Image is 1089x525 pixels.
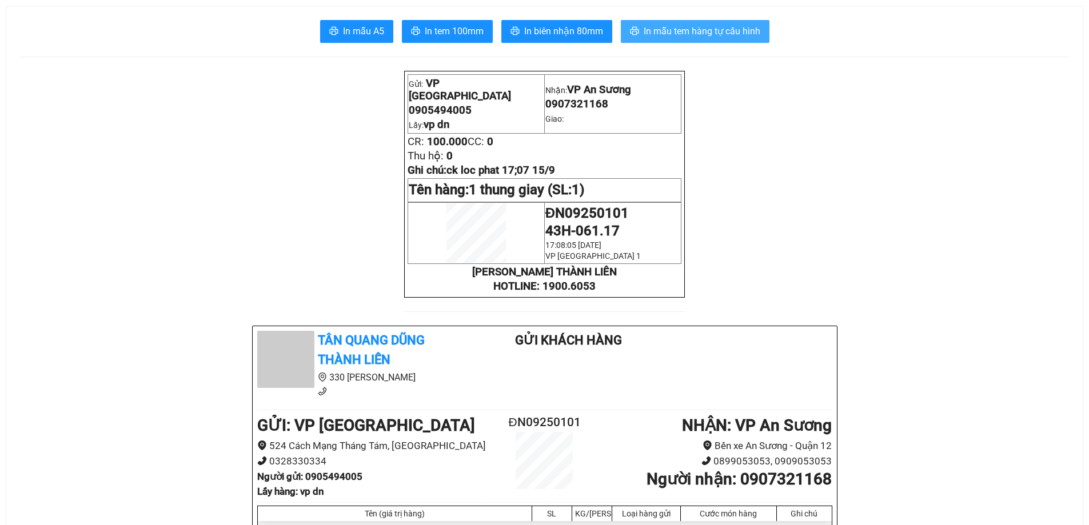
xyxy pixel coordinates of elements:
span: 17:08:05 [DATE] [545,241,601,250]
span: CR: [408,135,424,148]
span: phone [701,456,711,466]
span: Lấy: [409,121,449,130]
span: vp dn [424,118,449,131]
span: 0907321168 [545,98,608,110]
button: printerIn tem 100mm [402,20,493,43]
div: SL [535,509,569,518]
span: Giao: [545,114,564,123]
span: In mẫu tem hàng tự cấu hình [644,24,760,38]
span: In tem 100mm [425,24,484,38]
span: 43H-061.17 [545,223,620,239]
p: Nhận: [545,83,680,96]
b: Người gửi : 0905494005 [257,471,362,482]
b: NHẬN : VP An Sương [682,416,832,435]
span: printer [630,26,639,37]
li: 330 [PERSON_NAME] [257,370,470,384]
li: 0899053053, 0909053053 [592,454,832,469]
strong: HOTLINE: 1900.6053 [493,280,596,292]
b: Người nhận : 0907321168 [647,470,832,488]
div: Cước món hàng [684,509,773,518]
button: printerIn mẫu A5 [320,20,393,43]
div: KG/[PERSON_NAME] [575,509,609,518]
div: Ghi chú [780,509,829,518]
span: 0 [446,150,453,162]
span: Ghi chú: [408,164,555,177]
span: environment [703,440,712,450]
span: ĐN09250101 [545,205,629,221]
span: In biên nhận 80mm [524,24,603,38]
li: 0328330334 [257,454,497,469]
strong: [PERSON_NAME] THÀNH LIÊN [472,266,617,278]
span: VP An Sương [567,83,631,96]
p: Gửi: [409,77,544,102]
span: ck loc phat 17;07 15/9 [446,164,555,177]
span: VP [GEOGRAPHIC_DATA] [409,77,511,102]
span: phone [318,387,327,396]
span: 0 [487,135,493,148]
h2: ĐN09250101 [497,413,593,432]
span: CC: [468,135,484,148]
button: printerIn biên nhận 80mm [501,20,612,43]
span: printer [411,26,420,37]
span: 0905494005 [409,104,472,117]
span: In mẫu A5 [343,24,384,38]
span: Thu hộ: [408,150,444,162]
li: Bến xe An Sương - Quận 12 [592,438,832,454]
span: printer [329,26,338,37]
span: 1) [572,182,584,198]
span: 100.000 [427,135,468,148]
span: environment [318,372,327,382]
li: 524 Cách Mạng Tháng Tám, [GEOGRAPHIC_DATA] [257,438,497,454]
button: printerIn mẫu tem hàng tự cấu hình [621,20,769,43]
b: Gửi khách hàng [515,333,622,347]
div: Tên (giá trị hàng) [261,509,529,518]
span: 1 thung giay (SL: [469,182,584,198]
div: Loại hàng gửi [615,509,677,518]
span: phone [257,456,267,466]
b: Lấy hàng : vp dn [257,486,324,497]
b: Tân Quang Dũng Thành Liên [318,333,425,367]
span: VP [GEOGRAPHIC_DATA] 1 [545,251,641,261]
b: GỬI : VP [GEOGRAPHIC_DATA] [257,416,475,435]
span: Tên hàng: [409,182,584,198]
span: printer [510,26,520,37]
span: environment [257,440,267,450]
